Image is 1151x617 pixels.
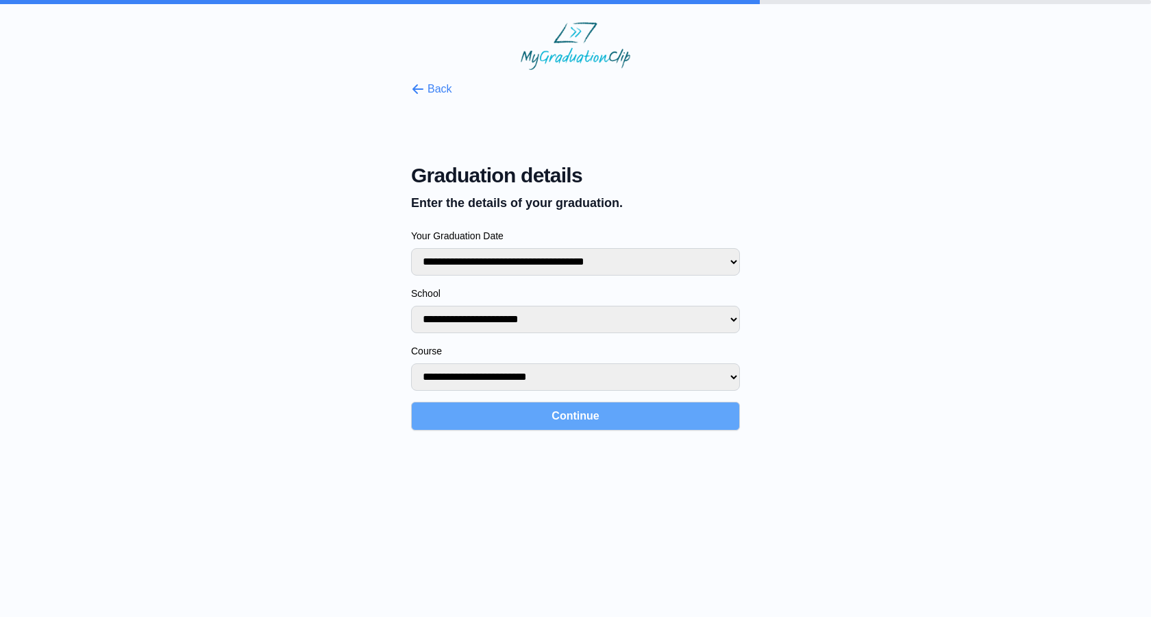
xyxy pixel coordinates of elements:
[521,22,630,70] img: MyGraduationClip
[411,402,740,431] button: Continue
[411,193,740,213] p: Enter the details of your graduation.
[411,163,740,188] span: Graduation details
[411,287,740,300] label: School
[411,344,740,358] label: Course
[411,229,740,243] label: Your Graduation Date
[411,81,452,97] button: Back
